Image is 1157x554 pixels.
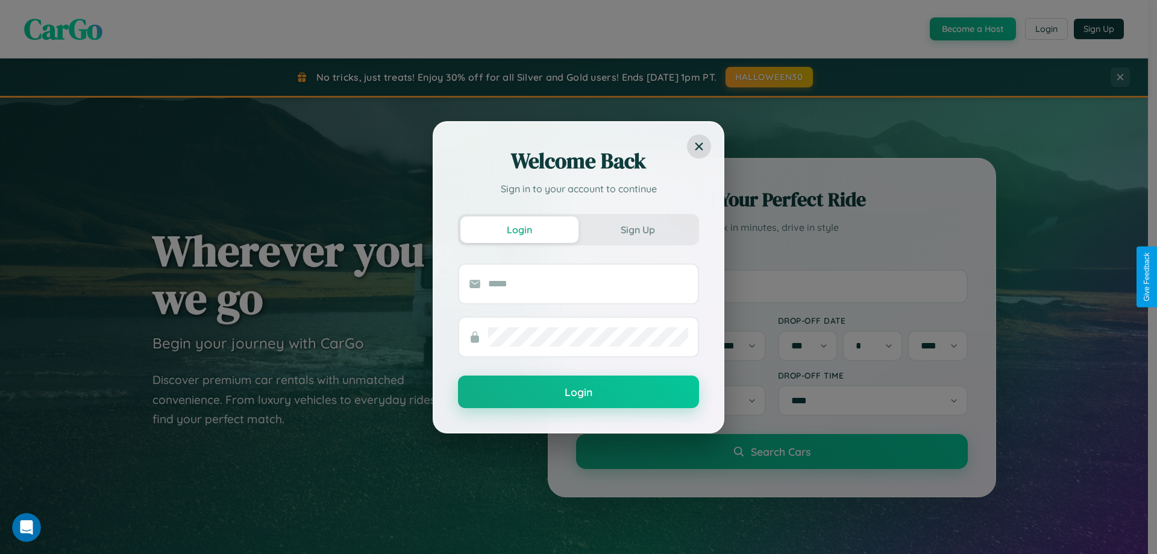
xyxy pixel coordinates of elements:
[12,513,41,542] iframe: Intercom live chat
[458,376,699,408] button: Login
[1143,253,1151,301] div: Give Feedback
[458,146,699,175] h2: Welcome Back
[458,181,699,196] p: Sign in to your account to continue
[578,216,697,243] button: Sign Up
[460,216,578,243] button: Login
